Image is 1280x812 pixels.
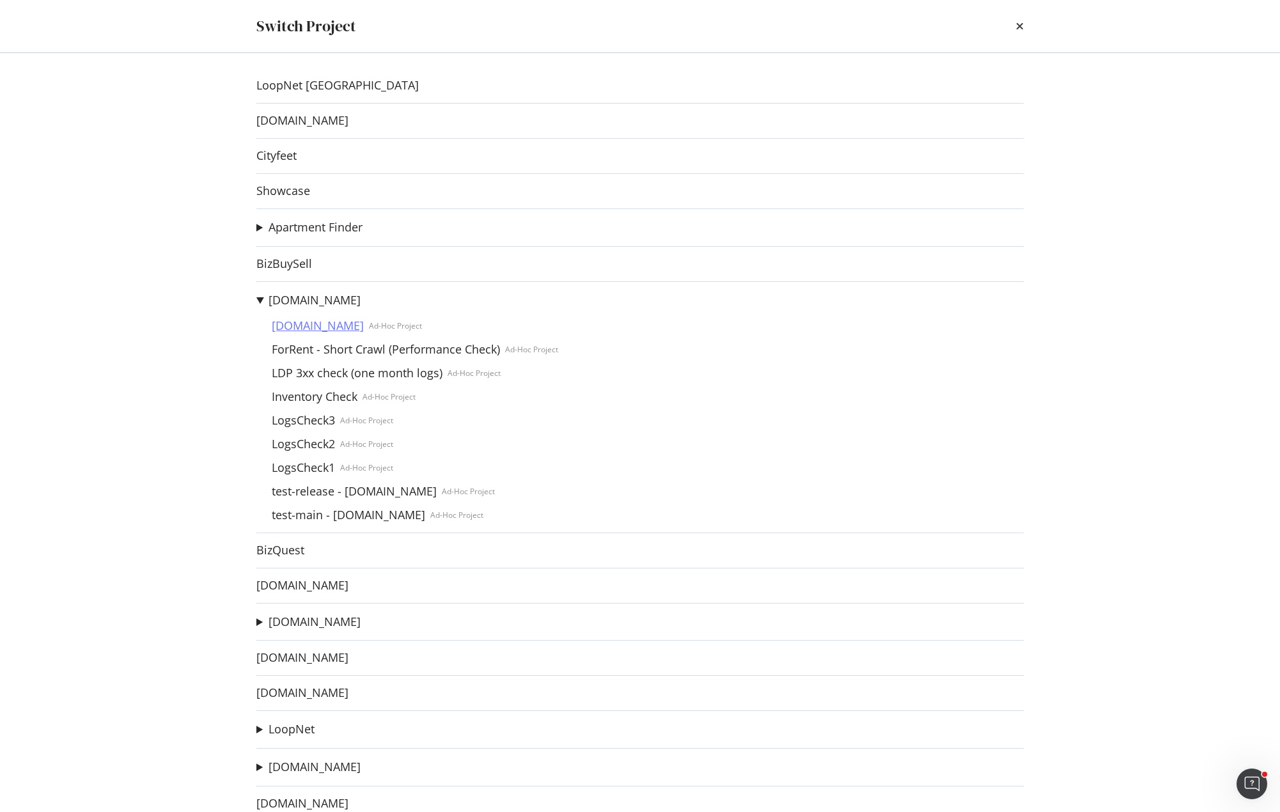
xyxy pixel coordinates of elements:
div: Ad-Hoc Project [363,391,416,402]
a: [DOMAIN_NAME] [256,114,348,127]
summary: [DOMAIN_NAME] [256,759,361,776]
div: Ad-Hoc Project [430,510,483,520]
a: [DOMAIN_NAME] [269,293,361,307]
a: [DOMAIN_NAME] [256,651,348,664]
div: Ad-Hoc Project [505,344,558,355]
a: LDP 3xx check (one month logs) [267,366,448,380]
div: Ad-Hoc Project [340,415,393,426]
a: Apartment Finder [269,221,363,234]
a: Cityfeet [256,149,297,162]
a: [DOMAIN_NAME] [269,760,361,774]
a: BizQuest [256,543,304,557]
div: times [1016,15,1024,37]
div: Switch Project [256,15,356,37]
a: LogsCheck3 [267,414,340,427]
a: LogsCheck1 [267,461,340,474]
a: LoopNet [269,722,315,736]
div: Ad-Hoc Project [340,462,393,473]
summary: Apartment Finder [256,219,363,236]
div: Ad-Hoc Project [442,486,495,497]
div: Ad-Hoc Project [369,320,422,331]
div: Ad-Hoc Project [340,439,393,449]
a: Showcase [256,184,310,198]
summary: [DOMAIN_NAME] [256,614,361,630]
a: test-main - [DOMAIN_NAME] [267,508,430,522]
a: [DOMAIN_NAME] [256,797,348,810]
a: BizBuySell [256,257,312,270]
a: LogsCheck2 [267,437,340,451]
a: LoopNet [GEOGRAPHIC_DATA] [256,79,419,92]
summary: LoopNet [256,721,315,738]
a: [DOMAIN_NAME] [269,615,361,629]
a: ForRent - Short Crawl (Performance Check) [267,343,505,356]
div: Ad-Hoc Project [448,368,501,379]
a: [DOMAIN_NAME] [267,319,369,332]
a: [DOMAIN_NAME] [256,579,348,592]
iframe: Intercom live chat [1237,769,1267,799]
summary: [DOMAIN_NAME] [256,292,558,309]
a: test-release - [DOMAIN_NAME] [267,485,442,498]
a: [DOMAIN_NAME] [256,686,348,699]
a: Inventory Check [267,390,363,403]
